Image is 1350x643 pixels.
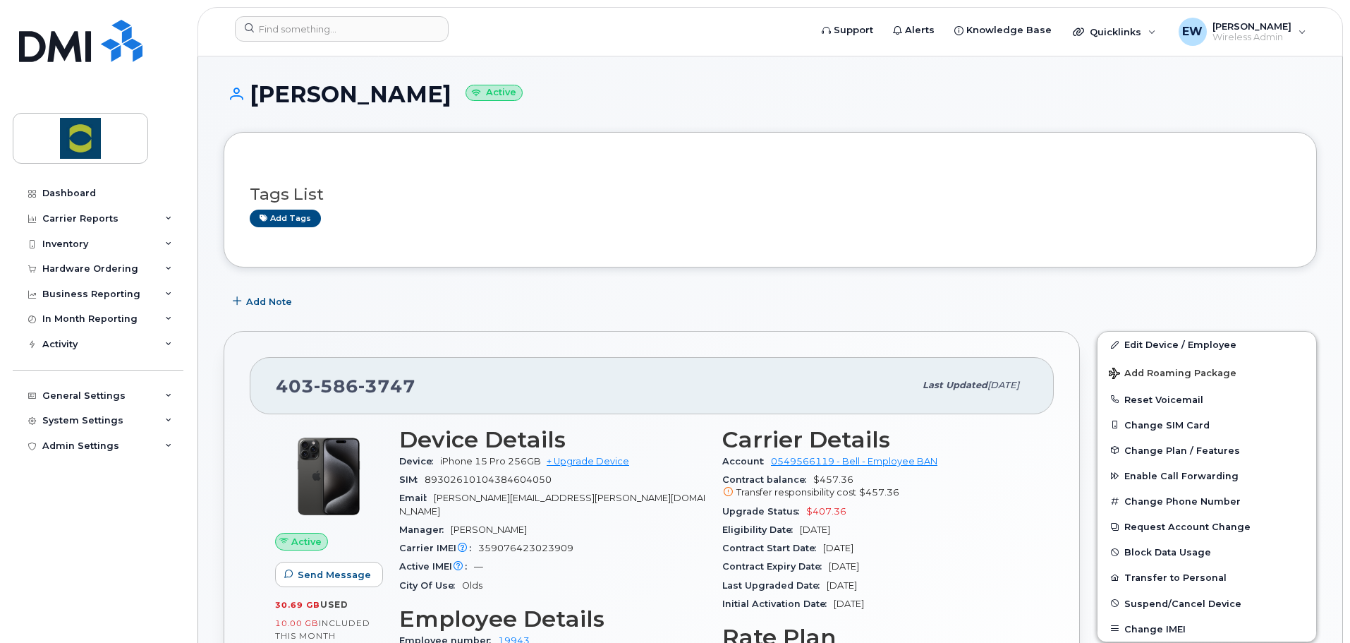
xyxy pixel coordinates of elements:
[834,599,864,609] span: [DATE]
[275,600,320,610] span: 30.69 GB
[1097,412,1316,438] button: Change SIM Card
[1124,598,1241,608] span: Suspend/Cancel Device
[250,186,1291,203] h3: Tags List
[722,599,834,609] span: Initial Activation Date
[440,456,541,467] span: iPhone 15 Pro 256GB
[1097,463,1316,488] button: Enable Call Forwarding
[987,380,1019,390] span: [DATE]
[1097,565,1316,590] button: Transfer to Personal
[291,535,322,548] span: Active
[399,456,440,467] span: Device
[1124,471,1239,481] span: Enable Call Forwarding
[246,295,292,308] span: Add Note
[771,456,937,467] a: 0549566119 - Bell - Employee BAN
[399,561,474,572] span: Active IMEI
[224,289,304,314] button: Add Note
[722,543,823,553] span: Contract Start Date
[451,524,527,535] span: [PERSON_NAME]
[722,580,827,591] span: Last Upgraded Date
[275,618,370,641] span: included this month
[399,524,451,535] span: Manager
[399,606,705,632] h3: Employee Details
[399,580,462,591] span: City Of Use
[478,543,573,553] span: 359076423023909
[250,210,321,227] a: Add tags
[859,487,899,498] span: $457.36
[547,456,629,467] a: + Upgrade Device
[275,618,319,628] span: 10.00 GB
[286,434,371,519] img: iPhone_15_Pro_Black.png
[358,375,415,397] span: 3747
[1124,445,1240,455] span: Change Plan / Features
[722,524,800,535] span: Eligibility Date
[722,561,829,572] span: Contract Expiry Date
[829,561,859,572] span: [DATE]
[722,474,813,485] span: Contract balance
[806,506,846,517] span: $407.36
[923,380,987,390] span: Last updated
[298,568,371,582] span: Send Message
[1097,332,1316,357] a: Edit Device / Employee
[1109,368,1236,381] span: Add Roaming Package
[1097,514,1316,539] button: Request Account Change
[823,543,853,553] span: [DATE]
[399,543,478,553] span: Carrier IMEI
[1097,591,1316,616] button: Suspend/Cancel Device
[722,427,1028,452] h3: Carrier Details
[425,474,552,485] span: 89302610104384604050
[314,375,358,397] span: 586
[722,474,1028,500] span: $457.36
[275,562,383,587] button: Send Message
[722,456,771,467] span: Account
[800,524,830,535] span: [DATE]
[1097,387,1316,412] button: Reset Voicemail
[1097,539,1316,565] button: Block Data Usage
[474,561,483,572] span: —
[462,580,482,591] span: Olds
[320,599,348,610] span: used
[1097,358,1316,387] button: Add Roaming Package
[466,85,523,101] small: Active
[1097,616,1316,642] button: Change IMEI
[224,82,1317,107] h1: [PERSON_NAME]
[736,487,856,498] span: Transfer responsibility cost
[399,427,705,452] h3: Device Details
[399,493,705,516] span: [PERSON_NAME][EMAIL_ADDRESS][PERSON_NAME][DOMAIN_NAME]
[722,506,806,517] span: Upgrade Status
[399,493,434,503] span: Email
[1097,488,1316,514] button: Change Phone Number
[276,375,415,397] span: 403
[1097,438,1316,463] button: Change Plan / Features
[827,580,857,591] span: [DATE]
[399,474,425,485] span: SIM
